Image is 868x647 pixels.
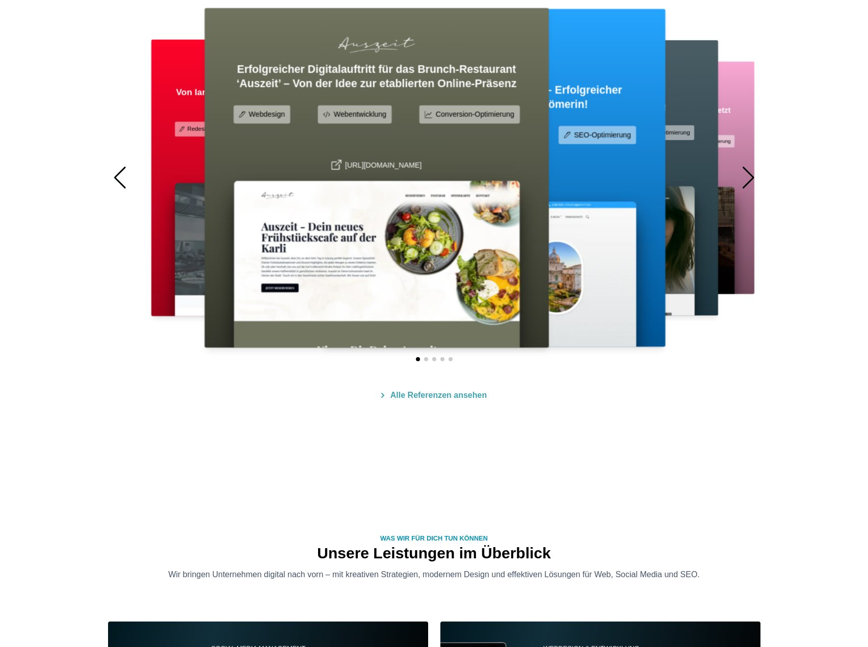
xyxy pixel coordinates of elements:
[436,109,514,120] p: Conversion-Optimierung
[574,130,631,141] p: SEO-Optimierung
[380,534,488,542] small: Was wir für Dich tun können
[187,125,245,133] p: Redesign der Website
[381,389,384,401] img: Sehen Sie sich unseren Blog an
[644,128,690,137] p: SEO-Optimierung
[175,87,408,110] h3: Von langsam zu leistungsstark – Die neue Website von MKS Zwickau überzeugt!
[108,389,760,401] a: Alle Referenzen ansehen
[108,569,760,581] p: Wir bringen Unternehmen digital nach vorn – mit kreativen Strategien, modernem Design und effekti...
[233,62,520,91] h3: Erfolgreicher Digitalauftritt für das Brunch-Restaurant ‘Auszeit’ – Von der Idee zur etablierten ...
[108,544,760,562] h3: Unsere Leistungen im Überblick
[249,109,285,120] p: Webdesign
[331,161,422,169] a: [URL][DOMAIN_NAME]
[334,109,386,120] p: Webentwicklung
